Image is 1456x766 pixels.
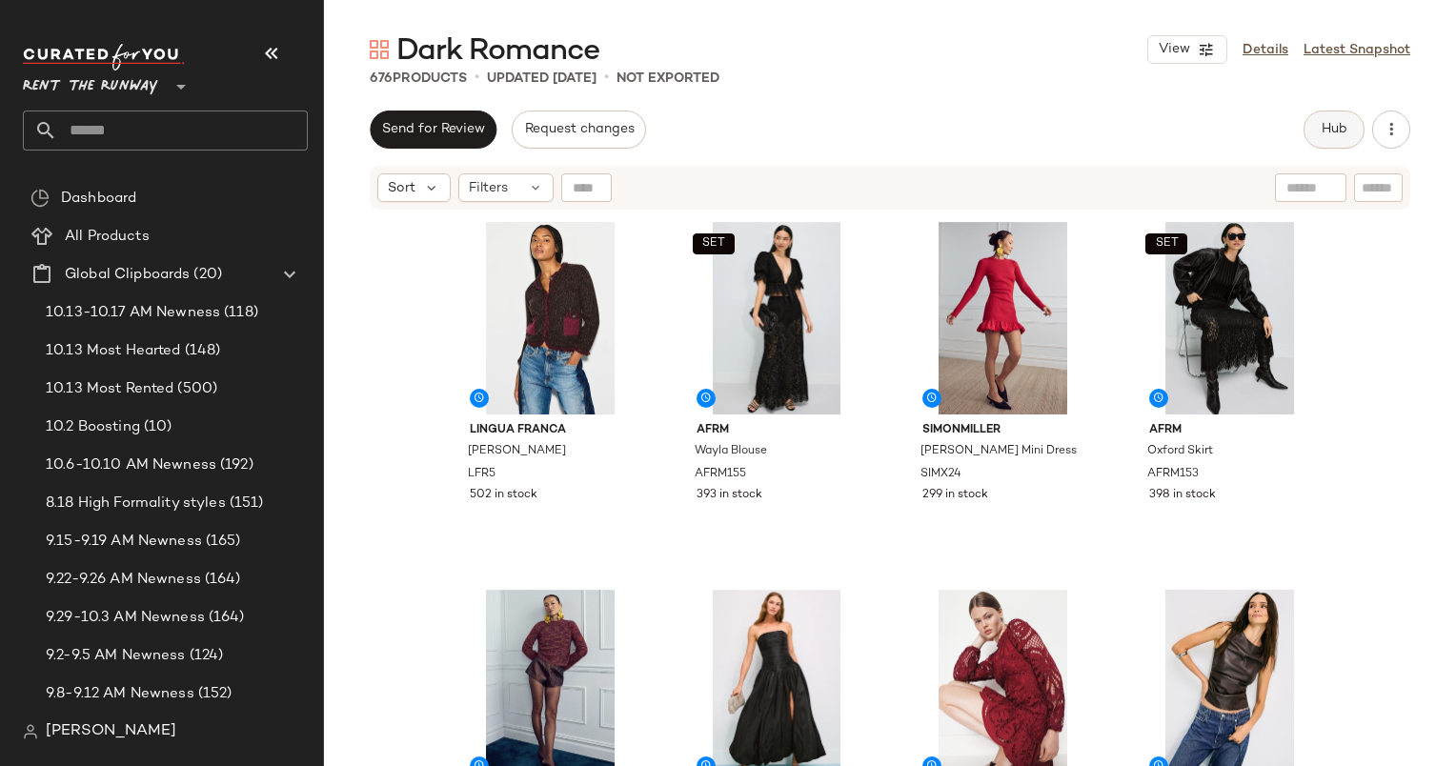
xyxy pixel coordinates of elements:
span: 502 in stock [470,487,537,504]
span: Dashboard [61,188,136,210]
img: AFRM155.jpg [681,222,873,414]
span: 10.13-10.17 AM Newness [46,302,220,324]
button: SET [693,233,735,254]
span: SIMONMILLER [922,422,1083,439]
img: svg%3e [30,189,50,208]
span: SIMX24 [920,466,961,483]
span: Request changes [523,122,634,137]
span: • [604,67,609,90]
span: (10) [140,416,172,438]
span: AFRM [1149,422,1310,439]
span: 10.6-10.10 AM Newness [46,454,216,476]
span: Send for Review [381,122,485,137]
span: (118) [220,302,258,324]
span: (164) [205,607,245,629]
button: SET [1145,233,1187,254]
span: Dark Romance [396,32,599,71]
p: Not Exported [617,69,719,89]
span: 393 in stock [697,487,762,504]
span: (148) [181,340,221,362]
span: 299 in stock [922,487,988,504]
img: svg%3e [23,724,38,739]
p: updated [DATE] [487,69,597,89]
button: Send for Review [370,111,496,149]
span: SET [701,237,725,251]
span: (192) [216,454,253,476]
img: AFRM153.jpg [1134,222,1325,414]
span: [PERSON_NAME] [46,720,176,743]
div: Products [370,69,467,89]
button: Request changes [512,111,645,149]
span: AFRM [697,422,858,439]
span: 9.22-9.26 AM Newness [46,569,201,591]
span: 9.29-10.3 AM Newness [46,607,205,629]
span: (124) [186,645,224,667]
img: SIMX24.jpg [907,222,1099,414]
a: Latest Snapshot [1304,40,1410,60]
span: [PERSON_NAME] [468,443,566,460]
button: View [1147,35,1227,64]
span: • [475,67,479,90]
span: Hub [1321,122,1347,137]
span: AFRM155 [695,466,746,483]
span: 10.2 Boosting [46,416,140,438]
span: View [1158,42,1190,57]
span: (165) [202,531,241,553]
span: Lingua Franca [470,422,631,439]
span: Wayla Blouse [695,443,767,460]
span: (151) [226,493,264,514]
span: 9.8-9.12 AM Newness [46,683,194,705]
span: Sort [388,178,415,198]
span: 676 [370,71,393,86]
span: (500) [173,378,217,400]
span: 9.15-9.19 AM Newness [46,531,202,553]
span: 10.13 Most Rented [46,378,173,400]
img: svg%3e [370,40,389,59]
span: 9.2-9.5 AM Newness [46,645,186,667]
span: All Products [65,226,150,248]
span: Filters [469,178,508,198]
span: Global Clipboards [65,264,190,286]
span: Oxford Skirt [1147,443,1213,460]
a: Details [1243,40,1288,60]
span: Rent the Runway [23,65,158,99]
span: AFRM153 [1147,466,1199,483]
span: LFR5 [468,466,495,483]
span: (164) [201,569,241,591]
button: Hub [1304,111,1365,149]
img: LFR5.jpg [455,222,646,414]
img: cfy_white_logo.C9jOOHJF.svg [23,44,185,71]
span: 10.13 Most Hearted [46,340,181,362]
span: (20) [190,264,222,286]
span: 8.18 High Formality styles [46,493,226,514]
span: [PERSON_NAME] Mini Dress [920,443,1077,460]
span: SET [1154,237,1178,251]
span: (152) [194,683,233,705]
span: 398 in stock [1149,487,1216,504]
